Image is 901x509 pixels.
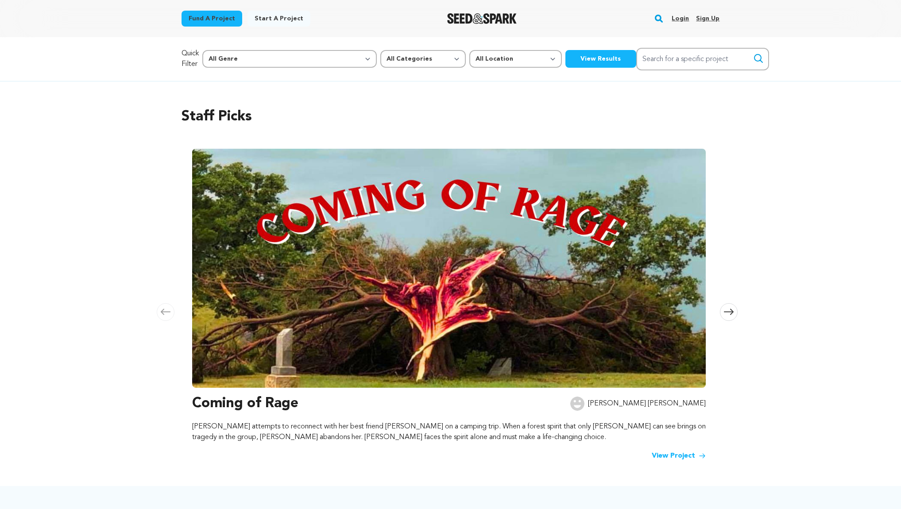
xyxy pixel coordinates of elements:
[447,13,517,24] a: Seed&Spark Homepage
[192,393,298,414] h3: Coming of Rage
[672,12,689,26] a: Login
[182,106,720,127] h2: Staff Picks
[696,12,719,26] a: Sign up
[565,50,636,68] button: View Results
[192,421,706,443] p: [PERSON_NAME] attempts to reconnect with her best friend [PERSON_NAME] on a camping trip. When a ...
[588,398,706,409] p: [PERSON_NAME] [PERSON_NAME]
[636,48,769,70] input: Search for a specific project
[192,149,706,388] img: Coming of Rage image
[447,13,517,24] img: Seed&Spark Logo Dark Mode
[652,451,706,461] a: View Project
[570,397,584,411] img: user.png
[182,11,242,27] a: Fund a project
[247,11,310,27] a: Start a project
[182,48,199,69] p: Quick Filter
